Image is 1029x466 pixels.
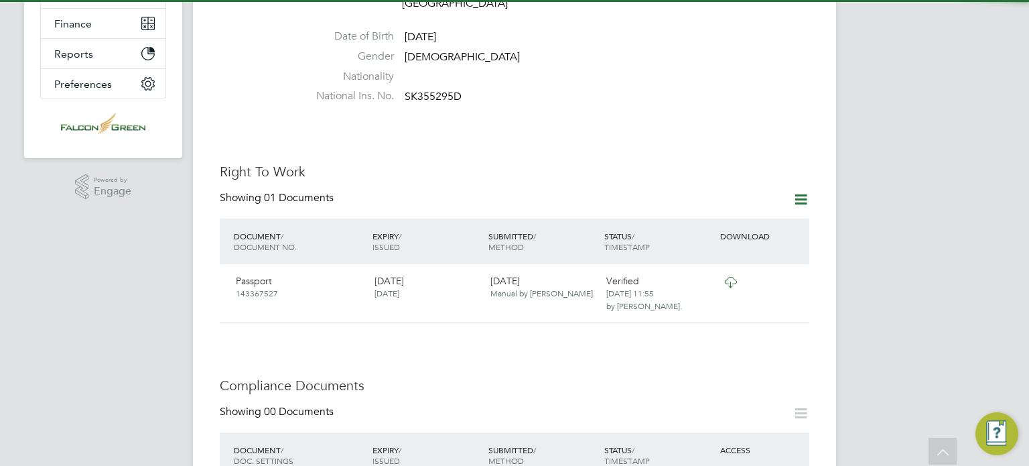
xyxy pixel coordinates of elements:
div: SUBMITTED [485,224,601,259]
span: [DEMOGRAPHIC_DATA] [405,50,520,64]
div: Showing [220,191,336,205]
span: Reports [54,48,93,60]
h3: Right To Work [220,163,809,180]
span: ISSUED [372,455,400,466]
a: Powered byEngage [75,174,132,200]
span: 143367527 [236,288,278,298]
button: Finance [41,9,165,38]
span: / [632,231,634,241]
div: [DATE] [369,270,485,304]
span: / [533,445,536,455]
img: falcongreen-logo-retina.png [61,113,145,134]
span: / [281,231,283,241]
span: / [399,445,401,455]
span: SK355295D [405,91,462,104]
span: METHOD [488,241,524,252]
div: ACCESS [717,438,809,462]
span: [DATE] [374,288,399,298]
div: [DATE] [485,270,601,304]
span: DOCUMENT NO. [234,241,297,252]
div: STATUS [601,224,717,259]
span: METHOD [488,455,524,466]
div: Showing [220,405,336,419]
button: Reports [41,39,165,68]
span: / [533,231,536,241]
label: Nationality [300,70,394,84]
span: / [281,445,283,455]
span: 00 Documents [264,405,334,418]
button: Preferences [41,69,165,99]
label: Date of Birth [300,30,394,44]
label: National Ins. No. [300,89,394,103]
h3: Compliance Documents [220,377,809,394]
span: TIMESTAMP [604,241,650,252]
span: by [PERSON_NAME]. [606,300,682,311]
span: Finance [54,17,92,30]
span: Verified [606,275,639,287]
span: Powered by [94,174,131,186]
span: [DATE] [405,30,436,44]
span: / [399,231,401,241]
span: / [632,445,634,455]
div: DOCUMENT [230,224,369,259]
span: Engage [94,186,131,197]
button: Engage Resource Center [975,412,1018,455]
a: Go to home page [40,113,166,134]
span: ISSUED [372,241,400,252]
span: Preferences [54,78,112,91]
span: TIMESTAMP [604,455,650,466]
div: EXPIRY [369,224,485,259]
span: DOC. SETTINGS [234,455,293,466]
span: 01 Documents [264,191,334,205]
span: Manual by [PERSON_NAME]. [490,288,595,298]
span: [DATE] 11:55 [606,288,654,298]
label: Gender [300,50,394,64]
div: Passport [230,270,369,304]
div: DOWNLOAD [717,224,809,248]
